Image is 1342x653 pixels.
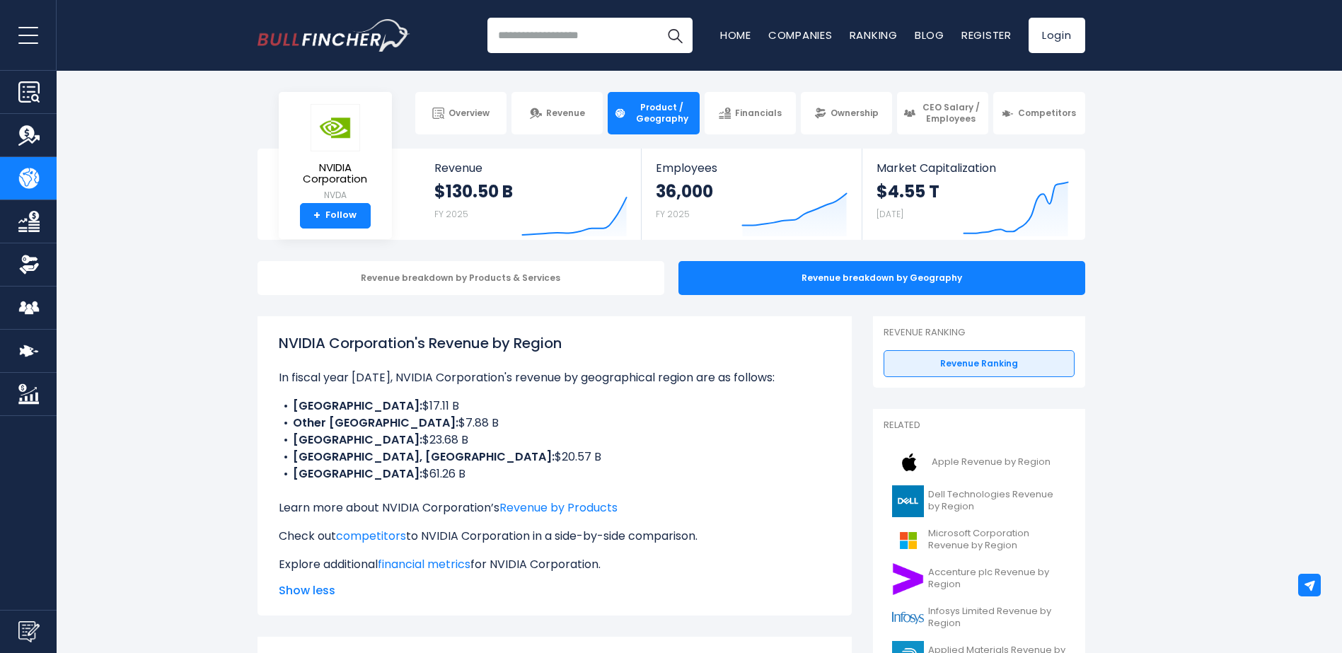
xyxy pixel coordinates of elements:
[279,466,831,482] li: $61.26 B
[862,149,1083,240] a: Market Capitalization $4.55 T [DATE]
[293,466,422,482] b: [GEOGRAPHIC_DATA]:
[630,102,693,124] span: Product / Geography
[290,189,381,202] small: NVDA
[279,398,831,415] li: $17.11 B
[1029,18,1085,53] a: Login
[928,528,1066,552] span: Microsoft Corporation Revenue by Region
[378,556,470,572] a: financial metrics
[801,92,892,134] a: Ownership
[293,398,422,414] b: [GEOGRAPHIC_DATA]:
[313,209,320,222] strong: +
[511,92,603,134] a: Revenue
[892,485,924,517] img: DELL logo
[279,369,831,386] p: In fiscal year [DATE], NVIDIA Corporation's revenue by geographical region are as follows:
[293,449,555,465] b: [GEOGRAPHIC_DATA], [GEOGRAPHIC_DATA]:
[768,28,833,42] a: Companies
[884,560,1075,599] a: Accenture plc Revenue by Region
[279,432,831,449] li: $23.68 B
[293,415,458,431] b: Other [GEOGRAPHIC_DATA]:
[279,499,831,516] p: Learn more about NVIDIA Corporation’s
[884,420,1075,432] p: Related
[897,92,988,134] a: CEO Salary / Employees
[892,524,924,556] img: MSFT logo
[877,208,903,220] small: [DATE]
[546,108,585,119] span: Revenue
[657,18,693,53] button: Search
[336,528,406,544] a: competitors
[499,499,618,516] a: Revenue by Products
[279,449,831,466] li: $20.57 B
[656,161,848,175] span: Employees
[831,108,879,119] span: Ownership
[434,180,513,202] strong: $130.50 B
[884,327,1075,339] p: Revenue Ranking
[289,103,381,203] a: NVIDIA Corporation NVDA
[656,180,713,202] strong: 36,000
[434,208,468,220] small: FY 2025
[279,556,831,573] p: Explore additional for NVIDIA Corporation.
[290,162,381,185] span: NVIDIA Corporation
[258,19,410,52] a: Go to homepage
[420,149,642,240] a: Revenue $130.50 B FY 2025
[961,28,1012,42] a: Register
[932,456,1051,468] span: Apple Revenue by Region
[884,443,1075,482] a: Apple Revenue by Region
[279,528,831,545] p: Check out to NVIDIA Corporation in a side-by-side comparison.
[884,521,1075,560] a: Microsoft Corporation Revenue by Region
[892,446,927,478] img: AAPL logo
[18,254,40,275] img: Ownership
[877,180,939,202] strong: $4.55 T
[928,606,1066,630] span: Infosys Limited Revenue by Region
[642,149,862,240] a: Employees 36,000 FY 2025
[279,333,831,354] h1: NVIDIA Corporation's Revenue by Region
[434,161,627,175] span: Revenue
[1018,108,1076,119] span: Competitors
[892,563,924,595] img: ACN logo
[705,92,796,134] a: Financials
[892,602,924,634] img: INFY logo
[928,567,1066,591] span: Accenture plc Revenue by Region
[720,28,751,42] a: Home
[928,489,1066,513] span: Dell Technologies Revenue by Region
[449,108,490,119] span: Overview
[279,415,831,432] li: $7.88 B
[293,432,422,448] b: [GEOGRAPHIC_DATA]:
[735,108,782,119] span: Financials
[258,19,410,52] img: Bullfincher logo
[279,582,831,599] span: Show less
[656,208,690,220] small: FY 2025
[678,261,1085,295] div: Revenue breakdown by Geography
[608,92,699,134] a: Product / Geography
[850,28,898,42] a: Ranking
[877,161,1069,175] span: Market Capitalization
[300,203,371,229] a: +Follow
[884,599,1075,637] a: Infosys Limited Revenue by Region
[258,261,664,295] div: Revenue breakdown by Products & Services
[884,350,1075,377] a: Revenue Ranking
[415,92,507,134] a: Overview
[915,28,944,42] a: Blog
[920,102,982,124] span: CEO Salary / Employees
[993,92,1084,134] a: Competitors
[884,482,1075,521] a: Dell Technologies Revenue by Region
